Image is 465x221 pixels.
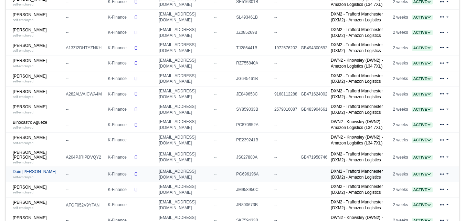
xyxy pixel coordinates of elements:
[13,58,62,68] a: [PERSON_NAME] self-employed
[106,56,132,71] td: K-Finance
[13,43,62,53] a: [PERSON_NAME] self-employed
[412,172,433,177] a: Active
[234,148,273,167] td: JS027880A
[106,102,132,117] td: K-Finance
[157,182,212,198] td: [EMAIL_ADDRESS][DOMAIN_NAME]
[13,185,62,195] a: [PERSON_NAME] self-employed
[13,2,33,6] small: self-employed
[391,71,410,87] td: 2 weeks
[214,122,217,127] span: --
[157,133,212,148] td: [EMAIL_ADDRESS][DOMAIN_NAME]
[157,117,212,133] td: [EMAIL_ADDRESS][DOMAIN_NAME]
[331,152,383,162] a: DXM2 - Trafford Manchester (DXM2) - Amazon Logistics
[13,120,62,130] a: Binocastro Agueze self-employed
[234,133,273,148] td: PE239241B
[157,197,212,213] td: [EMAIL_ADDRESS][DOMAIN_NAME]
[106,167,132,182] td: K-Finance
[331,58,383,69] a: DWN2 - Knowsley (DWN2) - Amazon Logistics (L34 7XL)
[412,138,433,142] a: Active
[64,10,106,25] td: --
[331,104,383,115] a: DXM2 - Trafford Manchester (DXM2) - Amazon Logistics
[391,56,410,71] td: 2 weeks
[157,25,212,40] td: [EMAIL_ADDRESS][DOMAIN_NAME]
[412,61,433,66] a: Active
[234,71,273,87] td: JG645461B
[13,28,62,38] a: [PERSON_NAME] self-employed
[64,133,106,148] td: --
[391,102,410,117] td: 2 weeks
[391,40,410,56] td: 2 weeks
[106,40,132,56] td: K-Finance
[391,182,410,198] td: 2 weeks
[391,25,410,40] td: 2 weeks
[391,167,410,182] td: 2 weeks
[273,133,299,148] td: --
[412,107,433,112] a: Active
[412,30,433,35] span: Active
[391,197,410,213] td: 2 weeks
[412,155,433,160] a: Active
[234,87,273,102] td: JE849658C
[234,56,273,71] td: RZ755840A
[13,12,62,22] a: [PERSON_NAME] self-employed
[13,135,62,145] a: [PERSON_NAME] self-employed
[331,42,383,53] a: DXM2 - Trafford Manchester (DXM2) - Amazon Logistics
[13,79,33,83] small: self-employed
[13,160,33,164] small: self-employed
[13,200,62,210] a: [PERSON_NAME] self-employed
[234,10,273,25] td: SL493461B
[234,102,273,117] td: SY859033B
[157,71,212,87] td: [EMAIL_ADDRESS][DOMAIN_NAME]
[157,87,212,102] td: [EMAIL_ADDRESS][DOMAIN_NAME]
[331,184,383,195] a: DXM2 - Trafford Manchester (DXM2) - Amazon Logistics
[391,133,410,148] td: 2 weeks
[13,49,33,52] small: self-employed
[299,102,329,117] td: GB483904661
[391,148,410,167] td: 2 weeks
[234,167,273,182] td: PG696196A
[64,102,106,117] td: --
[412,172,433,177] span: Active
[157,148,212,167] td: [EMAIL_ADDRESS][DOMAIN_NAME]
[331,27,383,38] a: DXM2 - Trafford Manchester (DXM2) - Amazon Logistics
[106,87,132,102] td: K-Finance
[106,10,132,25] td: K-Finance
[13,64,33,68] small: self-employed
[13,104,62,114] a: [PERSON_NAME] self-employed
[106,133,132,148] td: K-Finance
[412,122,433,127] a: Active
[64,71,106,87] td: --
[64,117,106,133] td: --
[64,182,106,198] td: --
[412,15,433,20] span: Active
[157,102,212,117] td: [EMAIL_ADDRESS][DOMAIN_NAME]
[273,167,299,182] td: --
[214,92,217,97] span: --
[13,169,62,179] a: Dain [PERSON_NAME] self-employed
[13,95,33,99] small: self-employed
[157,167,212,182] td: [EMAIL_ADDRESS][DOMAIN_NAME]
[391,10,410,25] td: 2 weeks
[13,175,33,179] small: self-employed
[106,148,132,167] td: K-Finance
[13,110,33,114] small: self-employed
[13,206,33,210] small: self-employed
[106,25,132,40] td: K-Finance
[412,202,433,207] a: Active
[299,148,329,167] td: GB471958746
[64,87,106,102] td: A282ALVAICWA4M
[64,56,106,71] td: --
[234,25,273,40] td: JZ085269B
[214,187,217,192] span: --
[234,40,273,56] td: TJ286441B
[331,73,383,84] a: DXM2 - Trafford Manchester (DXM2) - Amazon Logistics
[299,87,329,102] td: GB471624002
[273,87,299,102] td: 9168112288
[13,190,33,194] small: self-employed
[214,76,217,81] span: --
[412,187,433,192] a: Active
[273,182,299,198] td: --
